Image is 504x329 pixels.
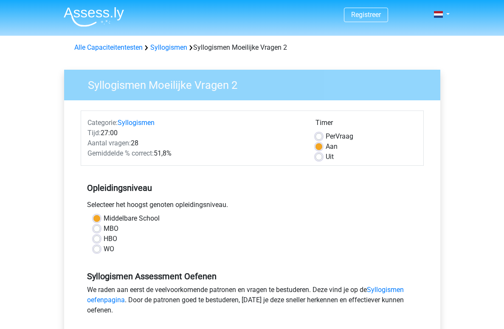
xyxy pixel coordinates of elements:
div: 27:00 [81,128,309,138]
a: Syllogismen [118,119,155,127]
label: Uit [326,152,334,162]
div: 51,8% [81,148,309,159]
img: Assessly [64,7,124,27]
div: Syllogismen Moeilijke Vragen 2 [71,43,434,53]
span: Tijd: [87,129,101,137]
label: MBO [104,224,118,234]
div: Selecteer het hoogst genoten opleidingsniveau. [81,200,424,213]
label: Aan [326,142,338,152]
a: Syllogismen [150,43,187,51]
div: 28 [81,138,309,148]
span: Aantal vragen: [87,139,131,147]
span: Per [326,132,335,140]
label: HBO [104,234,117,244]
label: Middelbare School [104,213,160,224]
h5: Syllogismen Assessment Oefenen [87,271,417,281]
h3: Syllogismen Moeilijke Vragen 2 [78,75,434,92]
a: Alle Capaciteitentesten [74,43,143,51]
h5: Opleidingsniveau [87,179,417,196]
label: Vraag [326,131,353,142]
a: Registreer [351,11,381,19]
div: Timer [315,118,417,131]
span: Categorie: [87,119,118,127]
div: We raden aan eerst de veelvoorkomende patronen en vragen te bestuderen. Deze vind je op de . Door... [81,285,424,319]
label: WO [104,244,114,254]
span: Gemiddelde % correct: [87,149,154,157]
